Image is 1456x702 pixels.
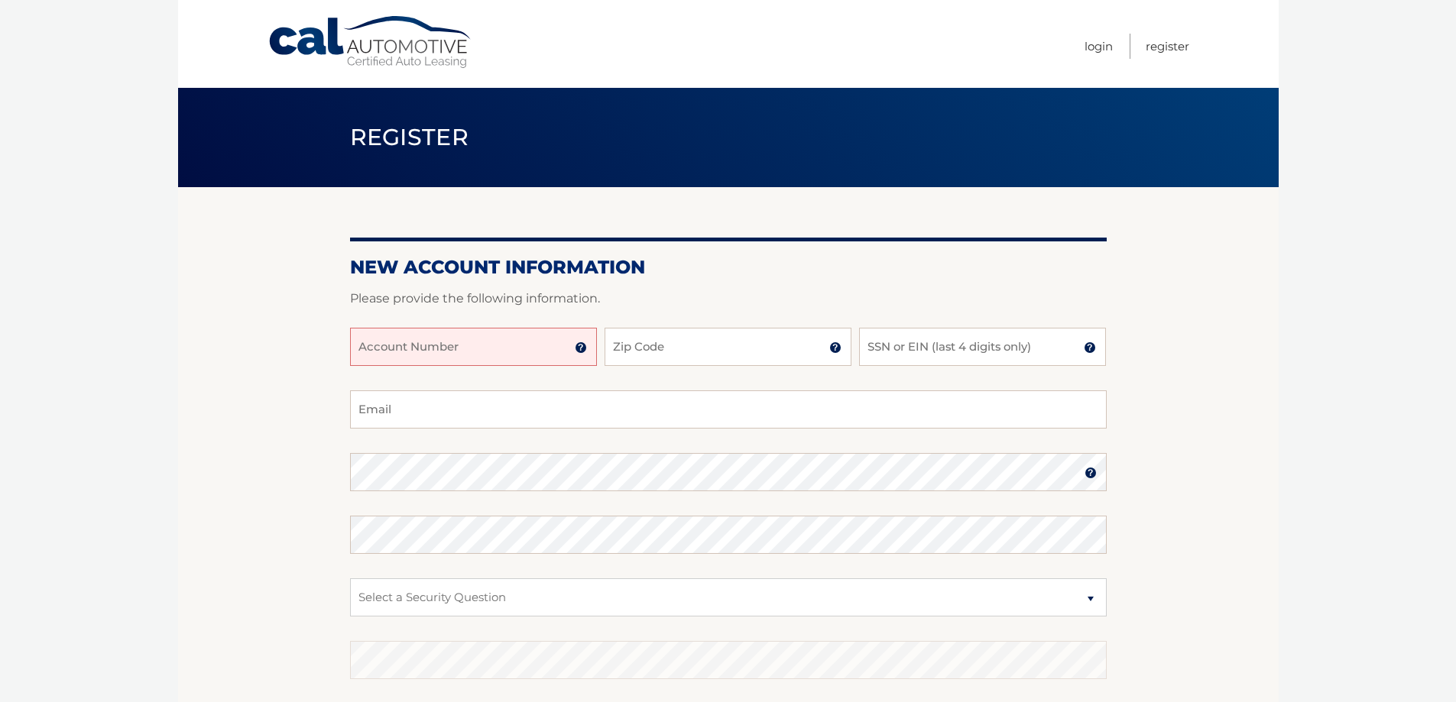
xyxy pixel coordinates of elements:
input: Email [350,390,1107,429]
h2: New Account Information [350,256,1107,279]
a: Register [1146,34,1189,59]
input: SSN or EIN (last 4 digits only) [859,328,1106,366]
a: Cal Automotive [268,15,474,70]
a: Login [1085,34,1113,59]
input: Account Number [350,328,597,366]
p: Please provide the following information. [350,288,1107,309]
keeper-lock: Open Keeper Popup [571,338,589,356]
span: Register [350,123,469,151]
input: Zip Code [605,328,851,366]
